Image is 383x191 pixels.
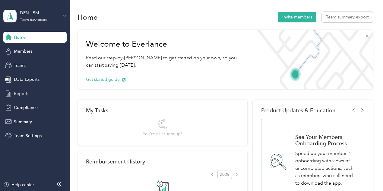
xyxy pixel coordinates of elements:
[3,182,34,188] button: Help center
[86,54,243,69] p: Read our step-by-[PERSON_NAME] to get started on your own, so you can start saving [DATE].
[14,34,26,41] span: Home
[78,14,98,20] h1: Home
[14,62,26,69] span: Teams
[86,158,145,165] h2: Reimbursement History
[14,133,42,139] span: Team Settings
[349,157,383,191] iframe: Everlance-gr Chat Button Frame
[86,39,243,49] h1: Welcome to Everlance
[20,18,48,22] div: Team dashboard
[295,150,358,187] p: Speed up your members' onboarding with views of uncompleted actions, such as members who still ne...
[14,91,29,97] span: Reports
[217,170,232,179] span: 2025
[261,107,336,114] span: Product Updates & Education
[14,48,32,54] span: Members
[322,12,373,22] button: Team summary export
[20,10,58,16] div: DEN - BM
[86,107,239,114] div: My Tasks
[86,76,126,83] button: Get started guide
[143,131,182,137] span: You’re all caught up!
[14,104,38,111] span: Compliance
[295,134,358,147] h1: See Your Members' Onboarding Process
[278,12,316,22] button: Invite members
[14,119,32,125] span: Summary
[252,30,372,89] img: Welcome to everlance
[14,76,40,83] span: Data Exports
